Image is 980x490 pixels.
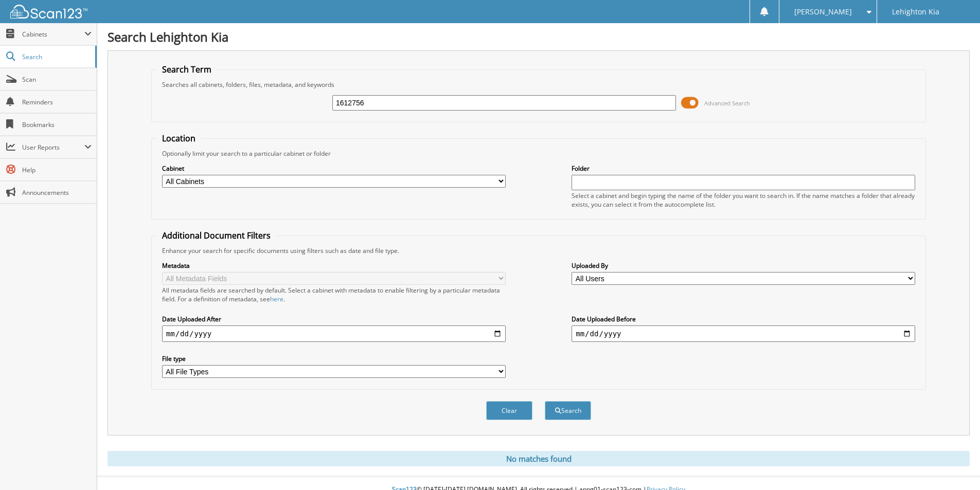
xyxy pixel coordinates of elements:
label: Date Uploaded After [162,315,506,323]
input: end [572,325,915,342]
legend: Additional Document Filters [157,230,276,241]
div: No matches found [108,451,970,466]
span: Search [22,52,90,61]
span: Cabinets [22,30,84,39]
label: Date Uploaded Before [572,315,915,323]
label: File type [162,354,506,363]
label: Uploaded By [572,261,915,270]
legend: Search Term [157,64,217,75]
legend: Location [157,133,201,144]
div: Enhance your search for specific documents using filters such as date and file type. [157,246,920,255]
span: Announcements [22,188,92,197]
button: Clear [486,401,532,420]
h1: Search Lehighton Kia [108,28,970,45]
span: Reminders [22,98,92,106]
span: Lehighton Kia [892,9,939,15]
input: start [162,325,506,342]
span: Bookmarks [22,120,92,129]
span: [PERSON_NAME] [794,9,852,15]
div: Optionally limit your search to a particular cabinet or folder [157,149,920,158]
button: Search [545,401,591,420]
span: Scan [22,75,92,84]
div: Searches all cabinets, folders, files, metadata, and keywords [157,80,920,89]
a: here [270,295,283,303]
div: Select a cabinet and begin typing the name of the folder you want to search in. If the name match... [572,191,915,209]
span: User Reports [22,143,84,152]
span: Advanced Search [704,99,750,107]
label: Folder [572,164,915,173]
label: Metadata [162,261,506,270]
img: scan123-logo-white.svg [10,5,87,19]
div: All metadata fields are searched by default. Select a cabinet with metadata to enable filtering b... [162,286,506,303]
label: Cabinet [162,164,506,173]
span: Help [22,166,92,174]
